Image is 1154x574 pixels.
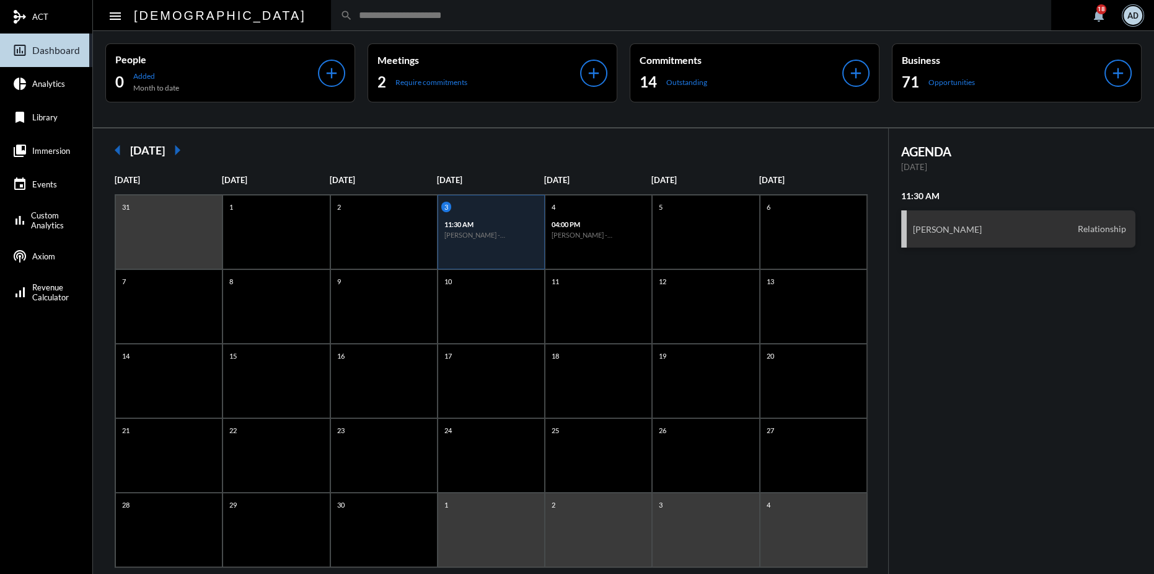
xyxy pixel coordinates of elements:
p: [DATE] [437,175,544,185]
span: Dashboard [32,45,80,56]
p: 9 [334,276,344,287]
p: Month to date [133,83,179,92]
button: Toggle sidenav [103,3,128,28]
p: 3 [656,500,666,510]
h6: [PERSON_NAME] - Relationship [552,231,645,239]
span: Library [32,112,58,122]
p: 28 [119,500,133,510]
span: ACT [32,12,48,22]
span: Immersion [32,146,70,156]
span: Analytics [32,79,65,89]
p: 5 [656,202,666,212]
h2: 11:30 AM [901,191,1135,201]
p: 10 [441,276,455,287]
p: Require commitments [395,78,467,87]
mat-icon: add [585,65,602,82]
p: 22 [226,425,240,436]
mat-icon: signal_cellular_alt [12,285,27,300]
p: 04:00 PM [552,220,645,228]
p: 29 [226,500,240,510]
p: [DATE] [115,175,222,185]
span: Events [32,179,57,189]
mat-icon: add [323,65,340,82]
p: 12 [656,276,669,287]
p: 15 [226,351,240,361]
p: 16 [334,351,348,361]
p: 4 [548,202,558,212]
p: 7 [119,276,129,287]
span: Custom Analytics [31,210,89,230]
mat-icon: add [847,65,865,82]
p: [DATE] [222,175,329,185]
p: [DATE] [330,175,437,185]
div: 18 [1096,4,1106,14]
p: Business [902,54,1104,66]
p: 26 [656,425,669,436]
mat-icon: insert_chart_outlined [12,43,27,58]
mat-icon: bar_chart [12,213,26,228]
mat-icon: mediation [12,9,27,24]
div: AD [1124,6,1142,25]
mat-icon: collections_bookmark [12,143,27,158]
h2: 71 [902,72,919,92]
p: 30 [334,500,348,510]
mat-icon: arrow_right [165,138,190,163]
span: Revenue Calculator [32,282,69,302]
mat-icon: podcasts [12,249,27,264]
mat-icon: add [1109,65,1127,82]
mat-icon: arrow_left [105,138,130,163]
p: People [115,53,318,65]
p: 4 [764,500,773,510]
span: Axiom [32,251,55,261]
p: Added [133,71,179,81]
p: 1 [226,202,236,212]
p: 6 [764,202,773,212]
mat-icon: bookmark [12,110,27,125]
p: [DATE] [544,175,651,185]
p: Outstanding [666,78,707,87]
p: [DATE] [759,175,866,185]
h3: [PERSON_NAME] [913,224,982,235]
mat-icon: search [340,9,353,22]
h6: [PERSON_NAME] - Relationship [444,231,538,239]
h2: AGENDA [901,144,1135,159]
p: 17 [441,351,455,361]
p: 2 [334,202,344,212]
mat-icon: event [12,177,27,192]
p: Commitments [640,54,842,66]
p: 2 [548,500,558,510]
mat-icon: notifications [1091,8,1106,23]
p: 11:30 AM [444,220,538,228]
p: Opportunities [928,78,975,87]
p: 1 [441,500,451,510]
h2: 2 [377,72,386,92]
p: 24 [441,425,455,436]
h2: 14 [640,72,657,92]
p: 27 [764,425,777,436]
p: 23 [334,425,348,436]
p: 11 [548,276,562,287]
mat-icon: Side nav toggle icon [108,9,123,24]
p: [DATE] [901,162,1135,172]
p: 25 [548,425,562,436]
p: 20 [764,351,777,361]
p: 8 [226,276,236,287]
p: 19 [656,351,669,361]
h2: 0 [115,72,124,92]
h2: [DATE] [130,143,165,157]
p: 13 [764,276,777,287]
p: 14 [119,351,133,361]
p: 3 [441,202,451,212]
span: Relationship [1075,223,1129,235]
mat-icon: pie_chart [12,76,27,91]
p: [DATE] [651,175,759,185]
p: 21 [119,425,133,436]
p: 18 [548,351,562,361]
p: 31 [119,202,133,212]
p: Meetings [377,54,580,66]
h2: [DEMOGRAPHIC_DATA] [134,6,306,25]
